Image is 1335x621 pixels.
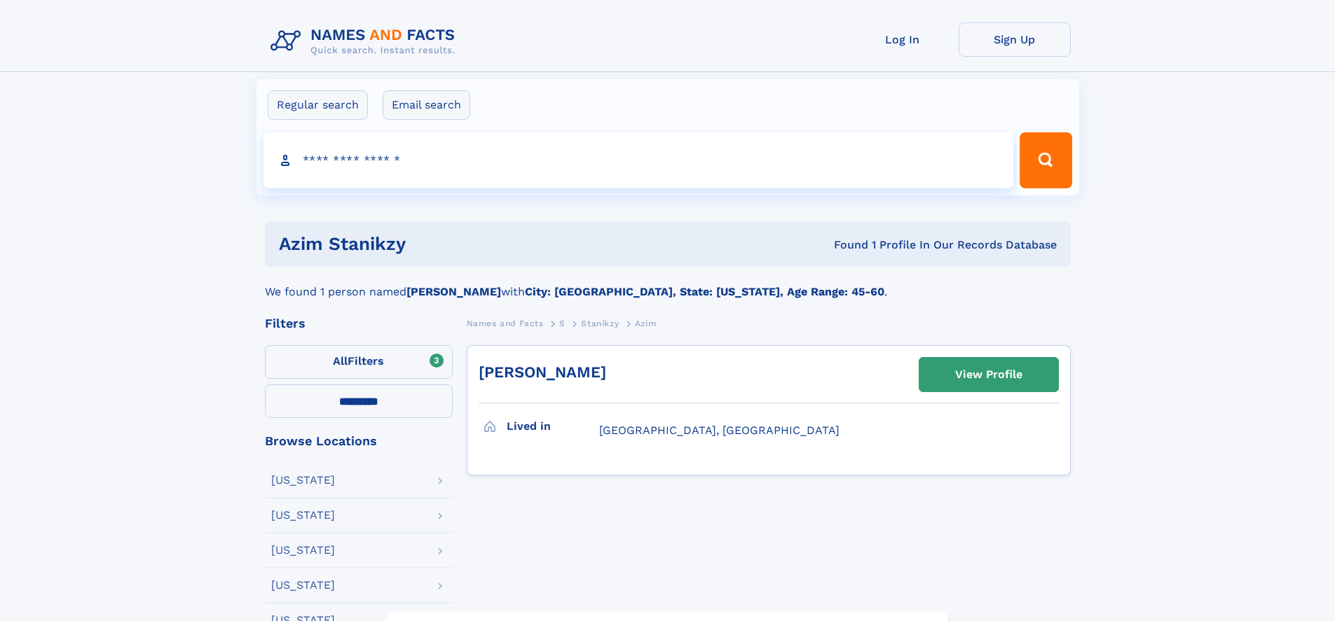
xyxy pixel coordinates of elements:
[333,354,348,368] span: All
[268,90,368,120] label: Regular search
[271,510,335,521] div: [US_STATE]
[271,475,335,486] div: [US_STATE]
[265,435,453,447] div: Browse Locations
[467,314,544,332] a: Names and Facts
[263,132,1014,188] input: search input
[559,314,566,332] a: S
[599,424,840,437] span: [GEOGRAPHIC_DATA], [GEOGRAPHIC_DATA]
[271,580,335,591] div: [US_STATE]
[619,237,1057,253] div: Found 1 Profile In Our Records Database
[479,363,606,381] a: [PERSON_NAME]
[919,358,1058,391] a: View Profile
[406,285,501,298] b: [PERSON_NAME]
[507,414,599,438] h3: Lived in
[525,285,884,298] b: City: [GEOGRAPHIC_DATA], State: [US_STATE], Age Range: 45-60
[1020,132,1072,188] button: Search Button
[265,267,1071,300] div: We found 1 person named with .
[559,319,566,328] span: S
[265,22,467,60] img: Logo Names and Facts
[635,319,656,328] span: Azim
[959,22,1071,57] a: Sign Up
[383,90,470,120] label: Email search
[581,314,619,332] a: Stanikzy
[581,319,619,328] span: Stanikzy
[955,358,1022,391] div: View Profile
[847,22,959,57] a: Log In
[265,345,453,379] label: Filters
[265,317,453,330] div: Filters
[279,235,620,253] h1: azim stanikzy
[271,545,335,556] div: [US_STATE]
